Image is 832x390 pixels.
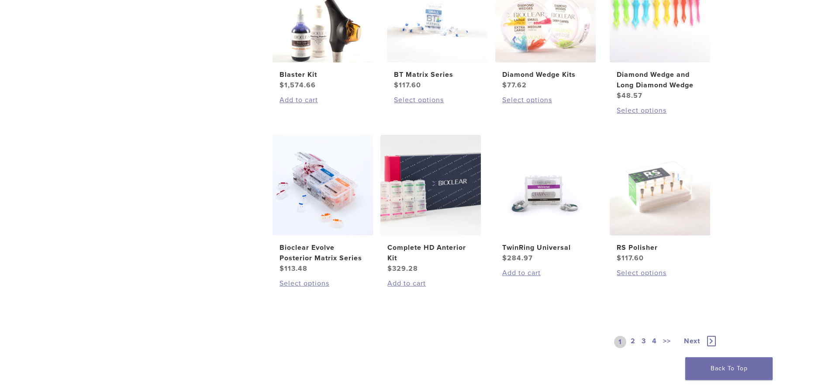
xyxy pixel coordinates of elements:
a: Add to cart: “Blaster Kit” [280,95,366,105]
span: $ [280,264,284,273]
h2: RS Polisher [617,242,703,253]
a: RS PolisherRS Polisher $117.60 [609,135,711,263]
span: $ [394,81,399,90]
a: Select options for “Diamond Wedge Kits” [502,95,589,105]
h2: Blaster Kit [280,69,366,80]
span: $ [280,81,284,90]
a: 4 [650,336,659,348]
span: $ [617,254,621,262]
a: 2 [629,336,637,348]
bdi: 113.48 [280,264,307,273]
a: Add to cart: “TwinRing Universal” [502,268,589,278]
a: Select options for “RS Polisher” [617,268,703,278]
h2: TwinRing Universal [502,242,589,253]
bdi: 329.28 [387,264,418,273]
a: Bioclear Evolve Posterior Matrix SeriesBioclear Evolve Posterior Matrix Series $113.48 [272,135,374,274]
bdi: 284.97 [502,254,533,262]
a: >> [661,336,673,348]
span: $ [387,264,392,273]
h2: Complete HD Anterior Kit [387,242,474,263]
img: TwinRing Universal [495,135,596,235]
a: Select options for “Diamond Wedge and Long Diamond Wedge” [617,105,703,116]
a: TwinRing UniversalTwinRing Universal $284.97 [495,135,597,263]
h2: Diamond Wedge Kits [502,69,589,80]
bdi: 77.62 [502,81,527,90]
a: Complete HD Anterior KitComplete HD Anterior Kit $329.28 [380,135,482,274]
h2: Diamond Wedge and Long Diamond Wedge [617,69,703,90]
a: Back To Top [685,357,773,380]
a: Select options for “BT Matrix Series” [394,95,480,105]
span: $ [502,254,507,262]
img: Complete HD Anterior Kit [380,135,481,235]
a: Select options for “Bioclear Evolve Posterior Matrix Series” [280,278,366,289]
span: $ [617,91,621,100]
bdi: 1,574.66 [280,81,316,90]
img: Bioclear Evolve Posterior Matrix Series [273,135,373,235]
bdi: 117.60 [394,81,421,90]
bdi: 48.57 [617,91,642,100]
a: 1 [614,336,626,348]
a: Add to cart: “Complete HD Anterior Kit” [387,278,474,289]
h2: Bioclear Evolve Posterior Matrix Series [280,242,366,263]
h2: BT Matrix Series [394,69,480,80]
span: Next [684,337,700,345]
span: $ [502,81,507,90]
bdi: 117.60 [617,254,644,262]
a: 3 [640,336,648,348]
img: RS Polisher [610,135,710,235]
